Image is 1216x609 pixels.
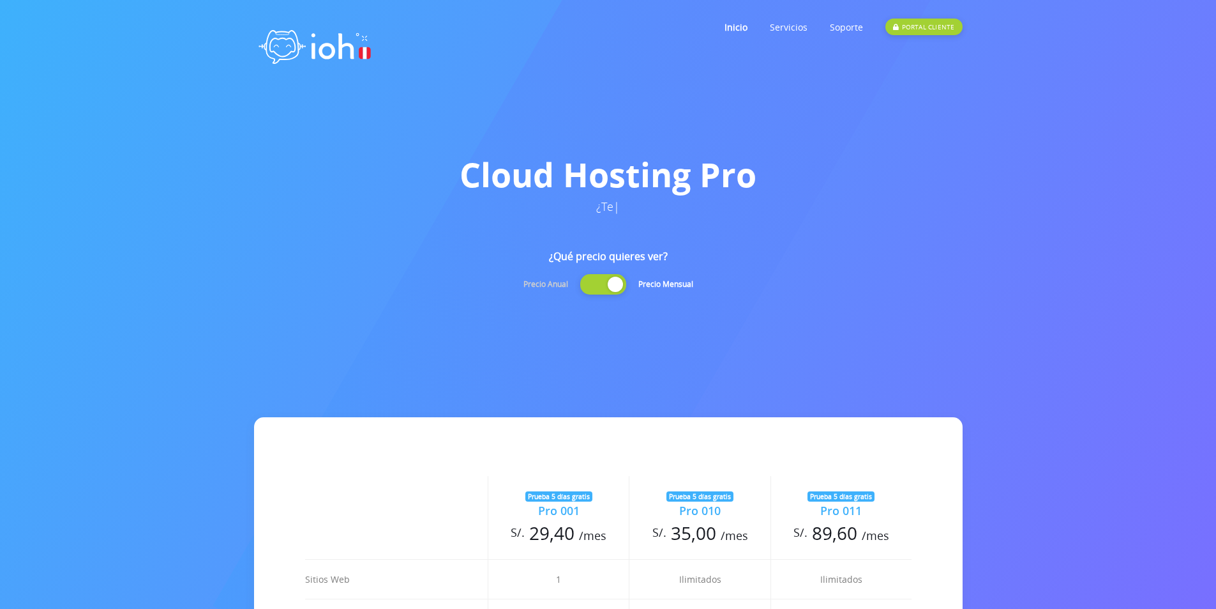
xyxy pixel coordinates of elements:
[529,521,574,545] span: 29,40
[523,279,568,290] div: Precio Anual
[770,560,911,599] td: Ilimitados
[885,2,962,52] a: PORTAL CLIENTE
[488,502,629,520] div: Pro 001
[254,196,963,264] p: ¿Qué precio quieres ver?
[638,279,693,290] div: Precio Mensual
[862,528,889,543] span: /mes
[629,560,770,599] td: Ilimitados
[596,199,613,214] span: ¿Te
[305,560,488,599] td: Sitios Web
[488,560,629,599] td: 1
[629,502,770,520] div: Pro 010
[254,16,375,73] img: logo ioh
[671,521,716,545] span: 35,00
[812,521,857,545] span: 89,60
[511,525,525,540] sup: S/.
[254,156,963,193] h1: Cloud Hosting Pro
[724,2,747,52] a: Inicio
[771,502,912,520] div: Pro 011
[885,19,962,35] div: PORTAL CLIENTE
[579,528,606,543] span: /mes
[652,525,666,540] sup: S/.
[793,525,807,540] sup: S/.
[807,491,874,502] div: Prueba 5 días gratis
[666,491,733,502] div: Prueba 5 días gratis
[721,528,748,543] span: /mes
[770,2,807,52] a: Servicios
[830,2,863,52] a: Soporte
[525,491,592,502] div: Prueba 5 días gratis
[613,199,620,214] span: |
